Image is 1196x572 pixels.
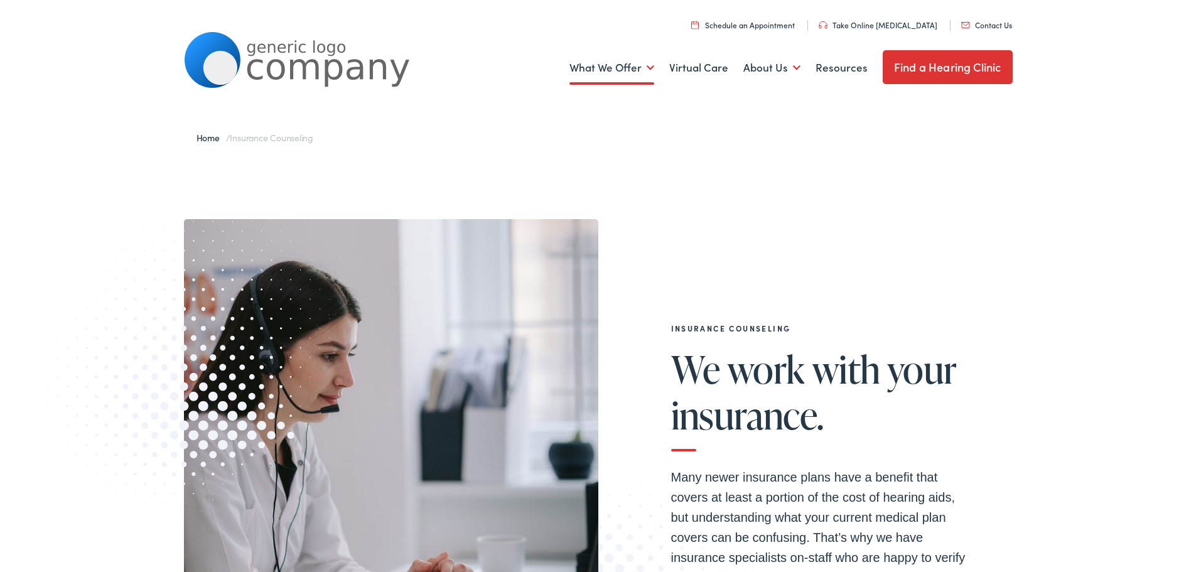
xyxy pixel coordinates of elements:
a: Virtual Care [669,45,728,91]
a: What We Offer [569,45,654,91]
img: Graphic image with a halftone pattern, contributing to the site's visual design. [18,182,350,523]
img: utility icon [819,21,827,29]
h2: Insurance Counseling [671,324,972,333]
a: Schedule an Appointment [691,19,795,30]
span: Insurance Counseling [230,131,313,144]
span: / [197,131,314,144]
a: Contact Us [961,19,1012,30]
span: insurance. [671,394,824,436]
img: utility icon [691,21,699,29]
img: utility icon [961,22,970,28]
a: Find a Hearing Clinic [883,50,1013,84]
span: with [812,348,880,390]
a: Home [197,131,226,144]
span: work [727,348,805,390]
a: Resources [816,45,868,91]
a: About Us [743,45,800,91]
span: We [671,348,720,390]
a: Take Online [MEDICAL_DATA] [819,19,937,30]
span: your [887,348,957,390]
